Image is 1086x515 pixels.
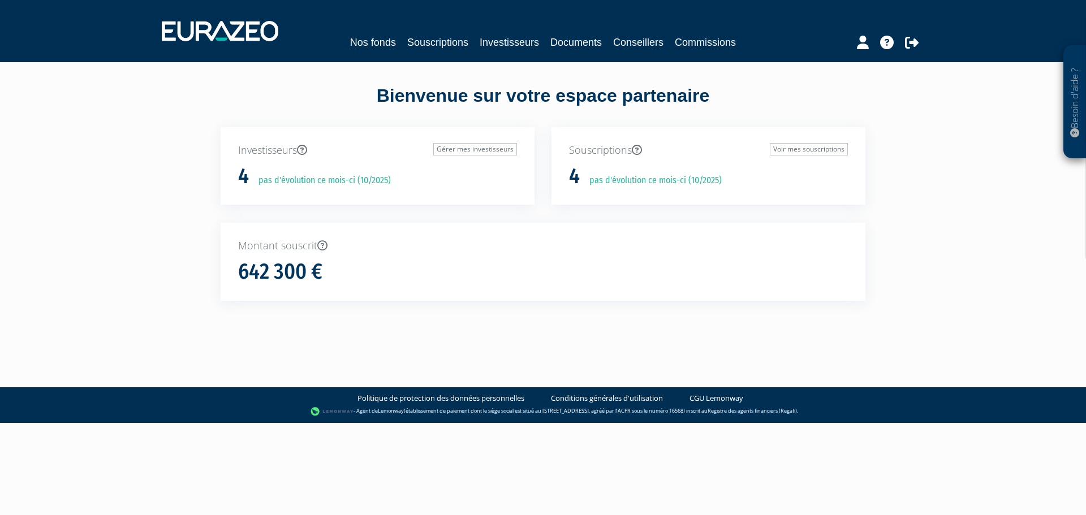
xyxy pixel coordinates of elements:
[708,407,797,414] a: Registre des agents financiers (Regafi)
[238,260,322,284] h1: 642 300 €
[350,34,396,50] a: Nos fonds
[357,393,524,404] a: Politique de protection des données personnelles
[162,21,278,41] img: 1732889491-logotype_eurazeo_blanc_rvb.png
[212,83,874,127] div: Bienvenue sur votre espace partenaire
[238,239,848,253] p: Montant souscrit
[581,174,722,187] p: pas d'évolution ce mois-ci (10/2025)
[550,34,602,50] a: Documents
[551,393,663,404] a: Conditions générales d'utilisation
[251,174,391,187] p: pas d'évolution ce mois-ci (10/2025)
[238,165,249,188] h1: 4
[407,34,468,50] a: Souscriptions
[613,34,663,50] a: Conseillers
[569,165,580,188] h1: 4
[770,143,848,155] a: Voir mes souscriptions
[11,406,1075,417] div: - Agent de (établissement de paiement dont le siège social est situé au [STREET_ADDRESS], agréé p...
[433,143,517,155] a: Gérer mes investisseurs
[569,143,848,158] p: Souscriptions
[689,393,743,404] a: CGU Lemonway
[311,406,354,417] img: logo-lemonway.png
[378,407,404,414] a: Lemonway
[238,143,517,158] p: Investisseurs
[1068,51,1081,153] p: Besoin d'aide ?
[675,34,736,50] a: Commissions
[480,34,539,50] a: Investisseurs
